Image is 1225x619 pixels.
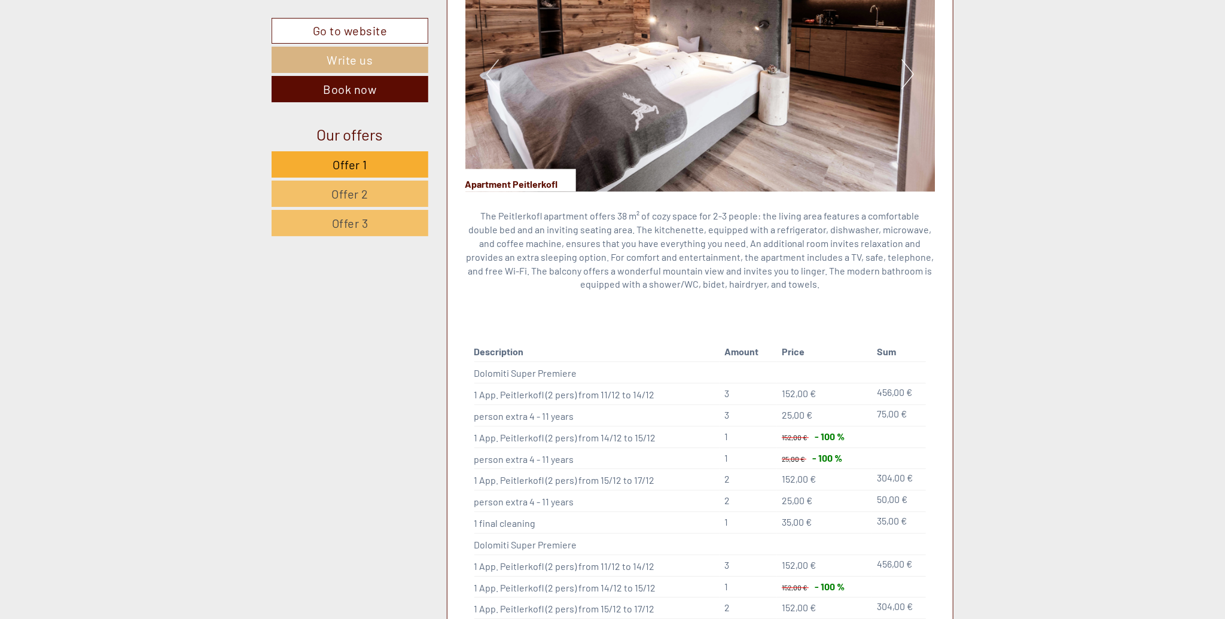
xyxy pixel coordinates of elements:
td: 304,00 € [872,597,926,619]
td: person extra 4 - 11 years [474,490,720,512]
span: Offer 1 [333,157,367,172]
span: 35,00 € [782,516,812,527]
a: Book now [272,76,428,102]
span: 152,00 € [782,388,816,399]
td: 2 [720,490,777,512]
td: 2 [720,469,777,490]
td: 1 [720,426,777,447]
td: 1 App. Peitlerkofl (2 pers) from 14/12 to 15/12 [474,426,720,447]
td: 1 final cleaning [474,512,720,533]
span: - 100 % [815,431,845,442]
span: 152,00 € [782,602,816,613]
span: 25,00 € [782,455,805,463]
td: 75,00 € [872,404,926,426]
span: - 100 % [812,452,842,464]
td: 3 [720,383,777,405]
td: 456,00 € [872,554,926,576]
th: Sum [872,343,926,361]
a: Write us [272,47,428,73]
th: Price [777,343,872,361]
p: The Peitlerkofl apartment offers 38 m² of cozy space for 2-3 people: the living area features a c... [465,209,935,291]
td: 1 App. Peitlerkofl (2 pers) from 15/12 to 17/12 [474,597,720,619]
span: 152,00 € [782,583,807,591]
td: 1 App. Peitlerkofl (2 pers) from 11/12 to 14/12 [474,554,720,576]
td: 3 [720,404,777,426]
div: Apartment Peitlerkofl [465,169,576,191]
td: 50,00 € [872,490,926,512]
td: Dolomiti Super Premiere [474,533,720,554]
span: 25,00 € [782,495,812,506]
th: Description [474,343,720,361]
td: 1 App. Peitlerkofl (2 pers) from 14/12 to 15/12 [474,576,720,597]
td: 35,00 € [872,512,926,533]
td: 1 App. Peitlerkofl (2 pers) from 15/12 to 17/12 [474,469,720,490]
button: Next [901,59,914,89]
span: Offer 2 [331,187,368,201]
span: 25,00 € [782,409,812,420]
span: - 100 % [815,581,845,592]
button: Previous [486,59,499,89]
th: Amount [720,343,777,361]
td: 1 [720,447,777,469]
span: 152,00 € [782,473,816,484]
td: Dolomiti Super Premiere [474,362,720,383]
td: person extra 4 - 11 years [474,404,720,426]
td: 1 App. Peitlerkofl (2 pers) from 11/12 to 14/12 [474,383,720,405]
td: 3 [720,554,777,576]
span: 152,00 € [782,433,807,441]
span: 152,00 € [782,559,816,571]
td: 1 [720,576,777,597]
a: Go to website [272,18,428,44]
span: Offer 3 [332,216,368,230]
td: person extra 4 - 11 years [474,447,720,469]
td: 304,00 € [872,469,926,490]
td: 456,00 € [872,383,926,405]
td: 1 [720,512,777,533]
div: Our offers [272,123,428,145]
td: 2 [720,597,777,619]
